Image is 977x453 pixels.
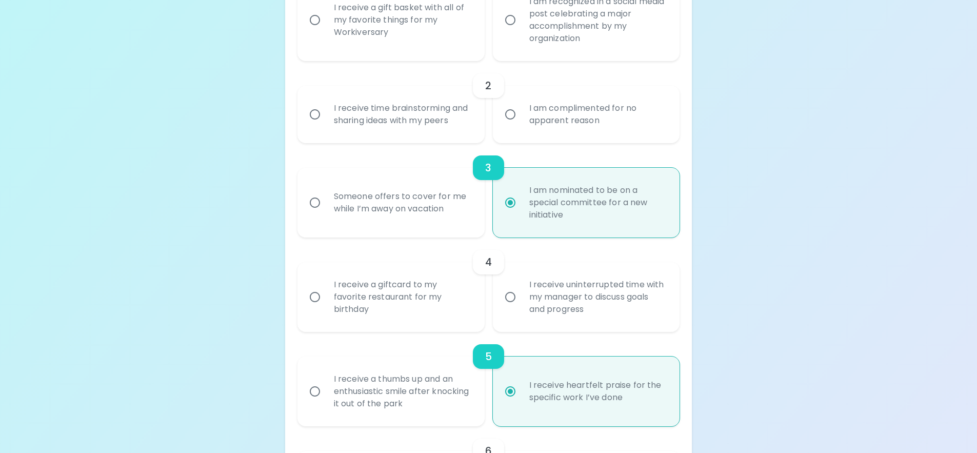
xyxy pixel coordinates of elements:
div: I am complimented for no apparent reason [521,90,674,139]
div: Someone offers to cover for me while I’m away on vacation [326,178,479,227]
h6: 2 [485,77,491,94]
div: I receive time brainstorming and sharing ideas with my peers [326,90,479,139]
div: choice-group-check [297,143,680,238]
div: I receive heartfelt praise for the specific work I’ve done [521,367,674,416]
h6: 4 [485,254,492,270]
div: I receive a thumbs up and an enthusiastic smile after knocking it out of the park [326,361,479,422]
h6: 3 [485,160,491,176]
div: I receive uninterrupted time with my manager to discuss goals and progress [521,266,674,328]
div: I receive a giftcard to my favorite restaurant for my birthday [326,266,479,328]
div: choice-group-check [297,332,680,426]
div: choice-group-check [297,61,680,143]
h6: 5 [485,348,492,365]
div: choice-group-check [297,238,680,332]
div: I am nominated to be on a special committee for a new initiative [521,172,674,233]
